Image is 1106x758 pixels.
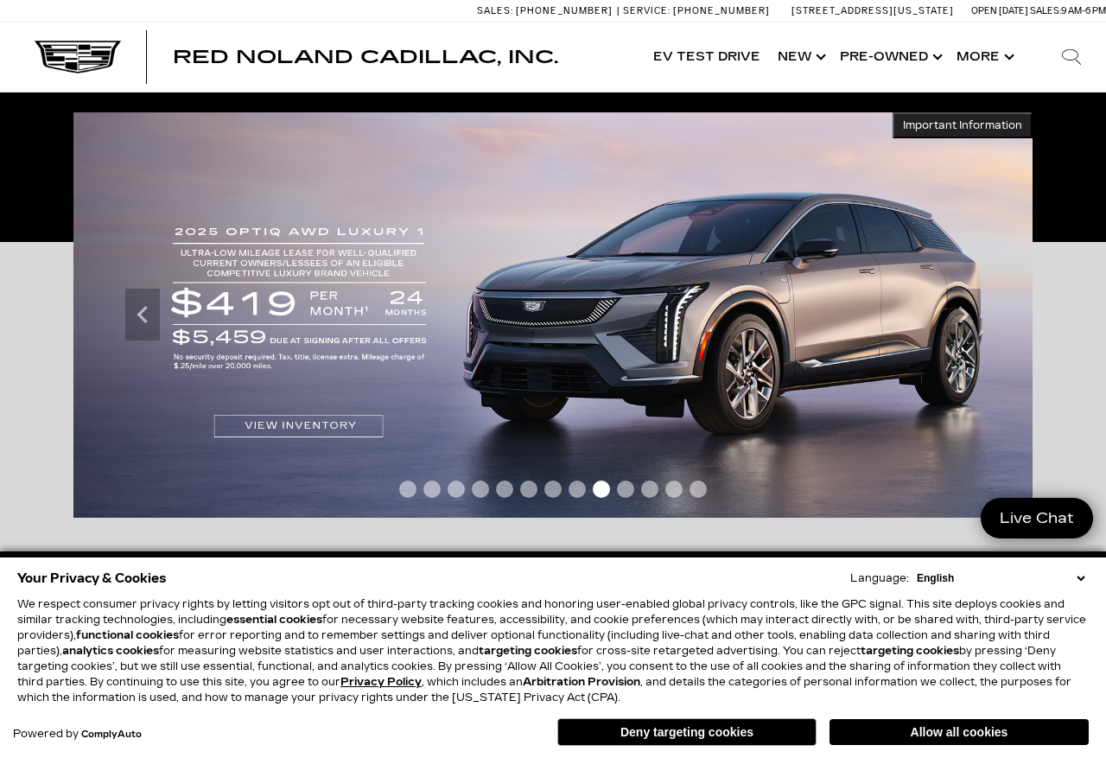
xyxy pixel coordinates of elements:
[893,112,1033,138] button: Important Information
[617,481,634,498] span: Go to slide 10
[544,481,562,498] span: Go to slide 7
[17,566,167,590] span: Your Privacy & Cookies
[523,676,640,688] strong: Arbitration Provision
[617,6,774,16] a: Service: [PHONE_NUMBER]
[173,47,558,67] span: Red Noland Cadillac, Inc.
[496,481,513,498] span: Go to slide 5
[948,22,1020,92] button: More
[981,498,1093,538] a: Live Chat
[690,481,707,498] span: Go to slide 13
[13,729,142,740] div: Powered by
[35,41,121,73] img: Cadillac Dark Logo with Cadillac White Text
[641,481,658,498] span: Go to slide 11
[173,48,558,66] a: Red Noland Cadillac, Inc.
[423,481,441,498] span: Go to slide 2
[81,729,142,740] a: ComplyAuto
[903,118,1022,132] span: Important Information
[479,645,577,657] strong: targeting cookies
[850,573,909,583] div: Language:
[623,5,671,16] span: Service:
[448,481,465,498] span: Go to slide 3
[665,481,683,498] span: Go to slide 12
[1061,5,1106,16] span: 9 AM-6 PM
[861,645,959,657] strong: targeting cookies
[769,22,831,92] a: New
[226,614,322,626] strong: essential cookies
[520,481,537,498] span: Go to slide 6
[569,481,586,498] span: Go to slide 8
[76,629,179,641] strong: functional cookies
[829,719,1089,745] button: Allow all cookies
[971,5,1028,16] span: Open [DATE]
[946,289,981,341] div: Next
[340,676,422,688] u: Privacy Policy
[673,5,770,16] span: [PHONE_NUMBER]
[645,22,769,92] a: EV Test Drive
[831,22,948,92] a: Pre-Owned
[991,508,1083,528] span: Live Chat
[477,5,513,16] span: Sales:
[1037,22,1106,92] div: Search
[912,570,1089,586] select: Language Select
[557,718,817,746] button: Deny targeting cookies
[73,112,1033,518] img: 2025 OPTIQ Luxury 1. Ultra-low milege lease for well-qualified current owners/lessees of an eligi...
[399,481,416,498] span: Go to slide 1
[593,481,610,498] span: Go to slide 9
[125,289,160,341] div: Previous
[472,481,489,498] span: Go to slide 4
[17,596,1089,705] p: We respect consumer privacy rights by letting visitors opt out of third-party tracking cookies an...
[62,645,159,657] strong: analytics cookies
[1030,5,1061,16] span: Sales:
[516,5,613,16] span: [PHONE_NUMBER]
[477,6,617,16] a: Sales: [PHONE_NUMBER]
[791,5,954,16] a: [STREET_ADDRESS][US_STATE]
